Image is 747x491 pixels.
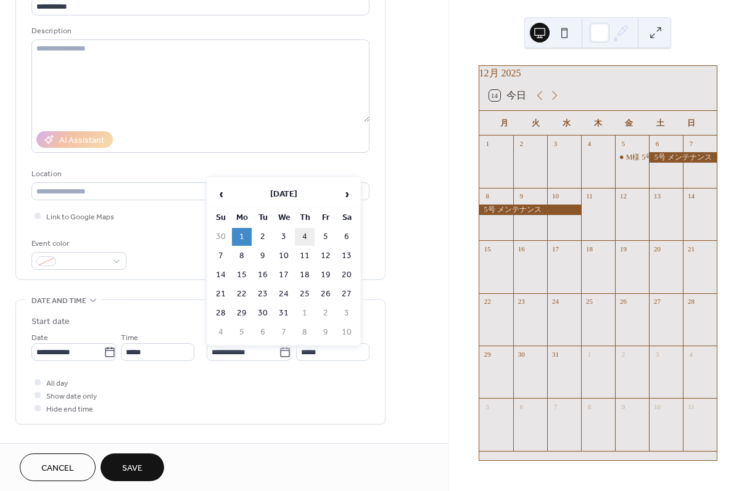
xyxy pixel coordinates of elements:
div: 9 [619,402,628,411]
td: 10 [274,247,294,265]
td: 10 [337,323,357,341]
div: 24 [551,297,560,306]
td: 12 [316,247,336,265]
div: 22 [483,297,492,306]
td: 17 [274,266,294,284]
div: 31 [551,349,560,359]
td: 31 [274,304,294,322]
span: Show date only [46,390,97,403]
span: Save [122,462,142,475]
div: 19 [619,244,628,253]
div: 7 [551,402,560,411]
span: › [337,182,356,206]
td: 28 [211,304,231,322]
div: 14 [687,192,696,201]
span: Cancel [41,462,74,475]
td: 29 [232,304,252,322]
td: 8 [232,247,252,265]
td: 22 [232,285,252,303]
div: 2 [619,349,628,359]
td: 3 [337,304,357,322]
td: 14 [211,266,231,284]
th: Mo [232,209,252,227]
span: All day [46,377,68,390]
div: 30 [517,349,526,359]
td: 7 [274,323,294,341]
div: 28 [687,297,696,306]
td: 30 [253,304,273,322]
div: 5 [619,139,628,148]
th: Sa [337,209,357,227]
button: Save [101,453,164,481]
th: Th [295,209,315,227]
div: 23 [517,297,526,306]
span: Date and time [31,294,86,307]
td: 3 [274,228,294,246]
td: 18 [295,266,315,284]
div: 7 [687,139,696,148]
td: 1 [295,304,315,322]
span: Time [121,331,138,344]
td: 2 [253,228,273,246]
button: Cancel [20,453,96,481]
td: 19 [316,266,336,284]
div: 21 [687,244,696,253]
td: 8 [295,323,315,341]
div: 11 [687,402,696,411]
div: 26 [619,297,628,306]
div: 12月 2025 [479,66,717,81]
td: 5 [232,323,252,341]
div: 日 [676,111,707,136]
td: 16 [253,266,273,284]
td: 20 [337,266,357,284]
div: 8 [483,192,492,201]
div: 土 [645,111,675,136]
th: Tu [253,209,273,227]
div: 8 [585,402,594,411]
div: 12 [619,192,628,201]
td: 9 [316,323,336,341]
div: Start date [31,315,70,328]
div: 火 [520,111,551,136]
div: 5 [483,402,492,411]
td: 21 [211,285,231,303]
div: 18 [585,244,594,253]
div: 20 [653,244,662,253]
th: Su [211,209,231,227]
div: 11 [585,192,594,201]
div: 15 [483,244,492,253]
td: 30 [211,228,231,246]
td: 25 [295,285,315,303]
div: 木 [582,111,613,136]
td: 15 [232,266,252,284]
div: 6 [653,139,662,148]
td: 27 [337,285,357,303]
div: Event color [31,237,124,250]
div: Location [31,168,367,181]
div: 5号 メンテナンス [479,205,581,215]
td: 2 [316,304,336,322]
td: 4 [295,228,315,246]
span: Recurring event [31,439,97,452]
div: 4 [585,139,594,148]
div: 29 [483,349,492,359]
div: 3 [653,349,662,359]
div: 4 [687,349,696,359]
div: 水 [551,111,582,136]
span: ‹ [212,182,230,206]
span: Hide end time [46,403,93,416]
td: 1 [232,228,252,246]
td: 4 [211,323,231,341]
div: 2 [517,139,526,148]
button: 14今日 [485,87,530,104]
td: 24 [274,285,294,303]
div: 6 [517,402,526,411]
th: Fr [316,209,336,227]
td: 5 [316,228,336,246]
td: 11 [295,247,315,265]
td: 26 [316,285,336,303]
div: 10 [653,402,662,411]
span: Date [31,331,48,344]
th: [DATE] [232,181,336,208]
